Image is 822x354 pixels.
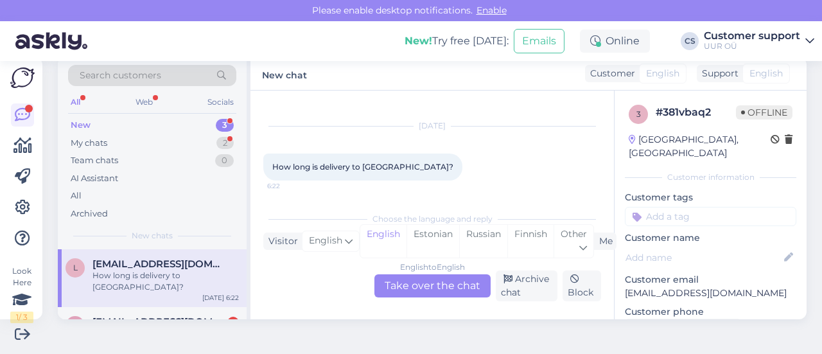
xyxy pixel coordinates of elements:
span: Enable [473,4,511,16]
span: English [646,67,679,80]
p: Customer phone [625,305,796,319]
p: Customer name [625,231,796,245]
div: Visitor [263,235,298,248]
div: Archive chat [496,270,558,301]
div: Support [697,67,739,80]
div: Block [563,270,601,301]
div: 2 [227,317,239,328]
div: All [68,94,83,111]
p: Customer email [625,273,796,287]
div: New [71,119,91,132]
span: English [749,67,783,80]
button: Emails [514,29,564,53]
div: Russian [459,225,507,258]
div: English [360,225,407,258]
div: Estonian [407,225,459,258]
span: Offline [736,105,792,119]
div: Socials [205,94,236,111]
div: Look Here [10,265,33,323]
div: Choose the language and reply [263,213,601,225]
div: UUR OÜ [704,41,800,51]
div: Customer information [625,172,796,183]
div: Archived [71,208,108,220]
div: Me [594,235,613,248]
span: Lera.0120@mail.ru [92,258,226,270]
div: [DATE] 6:22 [202,293,239,303]
div: Customer support [704,31,800,41]
span: 6:22 [267,181,315,191]
input: Add a tag [625,207,796,226]
span: Other [561,228,587,240]
div: [GEOGRAPHIC_DATA], [GEOGRAPHIC_DATA] [629,133,771,160]
div: Finnish [507,225,554,258]
span: Search customers [80,69,161,82]
a: Customer supportUUR OÜ [704,31,814,51]
span: New chats [132,230,173,242]
p: [EMAIL_ADDRESS][DOMAIN_NAME] [625,287,796,300]
div: Request phone number [625,319,741,336]
div: All [71,190,82,202]
div: 1 / 3 [10,312,33,323]
div: How long is delivery to [GEOGRAPHIC_DATA]? [92,270,239,293]
span: sincicjan@gmail.com [92,316,226,328]
input: Add name [625,251,782,265]
p: Customer tags [625,191,796,204]
div: 3 [216,119,234,132]
div: Try free [DATE]: [405,33,509,49]
div: Team chats [71,154,118,167]
div: 2 [216,137,234,150]
div: # 381vbaq2 [656,105,736,120]
span: L [73,263,78,272]
div: Customer [585,67,635,80]
div: 0 [215,154,234,167]
div: Online [580,30,650,53]
div: Web [133,94,155,111]
div: [DATE] [263,120,601,132]
span: How long is delivery to [GEOGRAPHIC_DATA]? [272,162,453,172]
div: Take over the chat [374,274,491,297]
div: English to English [400,261,465,273]
div: My chats [71,137,107,150]
b: New! [405,35,432,47]
span: English [309,234,342,248]
div: CS [681,32,699,50]
div: AI Assistant [71,172,118,185]
span: 3 [636,109,641,119]
label: New chat [262,65,307,82]
img: Askly Logo [10,67,35,88]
